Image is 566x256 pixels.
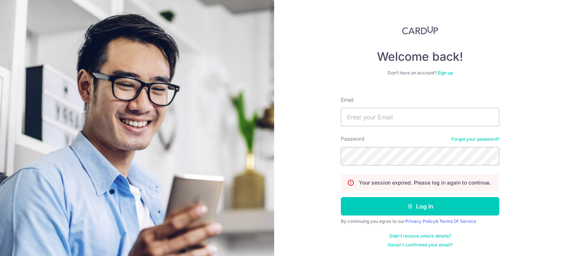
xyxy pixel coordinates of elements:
a: Haven't confirmed your email? [388,242,453,248]
button: Log in [341,197,499,215]
div: Don’t have an account? [341,70,499,76]
a: Privacy Policy [405,218,436,224]
img: CardUp Logo [402,26,438,35]
label: Email [341,96,353,104]
div: By continuing you agree to our & [341,218,499,224]
a: Didn't receive unlock details? [389,233,451,239]
h4: Welcome back! [341,49,499,64]
a: Sign up [437,70,453,76]
input: Enter your Email [341,108,499,126]
a: Terms Of Service [439,218,476,224]
a: Forgot your password? [451,136,499,142]
label: Password [341,135,364,143]
p: Your session expired. Please log in again to continue. [359,179,491,186]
